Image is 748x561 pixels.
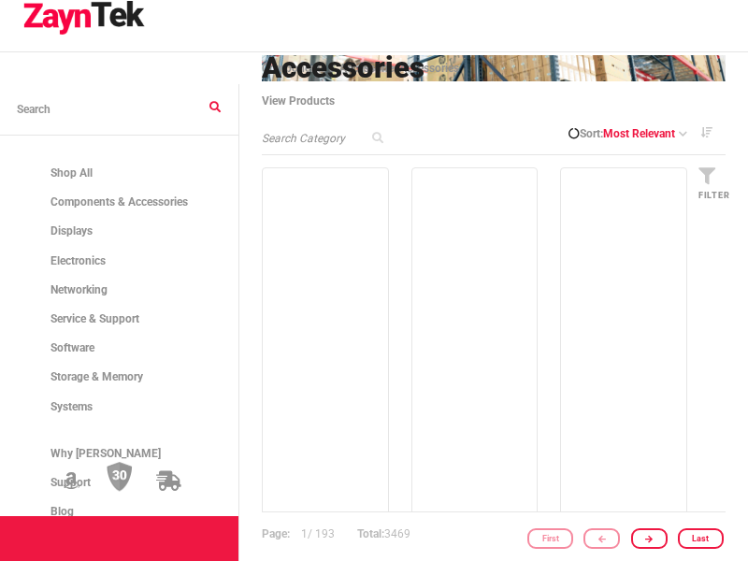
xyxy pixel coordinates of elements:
span: Electronics [50,254,106,267]
a: Components & Accessories [17,188,222,217]
span: Why [PERSON_NAME] [50,447,161,460]
a: View Products [262,93,348,110]
a: Displays [17,217,222,246]
a: Storage & Memory [17,363,222,392]
span: Components & Accessories [50,195,188,209]
span: Shop All [50,166,93,180]
a: Electronics [17,247,222,276]
h1: Accessories [262,55,726,81]
p: 3469 [346,512,422,555]
a: Last [678,529,724,550]
strong: Page: [262,527,290,540]
a: Service & Support [17,305,222,334]
span: Systems [50,400,93,413]
a: Software [17,334,222,363]
span: Storage & Memory [50,370,143,383]
strong: Total: [357,527,384,540]
span: Software [50,341,94,354]
span: Service & Support [50,312,139,325]
input: Search Category [262,130,390,147]
a: Systems [17,393,222,422]
img: logo [22,1,146,35]
a: Shop All [17,159,222,188]
a: Networking [17,276,222,305]
p: Filter [698,188,714,204]
span: Displays [50,224,93,237]
p: / 193 [262,512,346,555]
a: Why [PERSON_NAME] [17,439,222,468]
span: Most Relevant [603,127,675,140]
img: 30 Day Return Policy [107,461,133,493]
a: Sort: [580,125,687,143]
a: Descending [687,122,726,143]
span: Networking [50,283,108,296]
span: 1 [301,527,308,540]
